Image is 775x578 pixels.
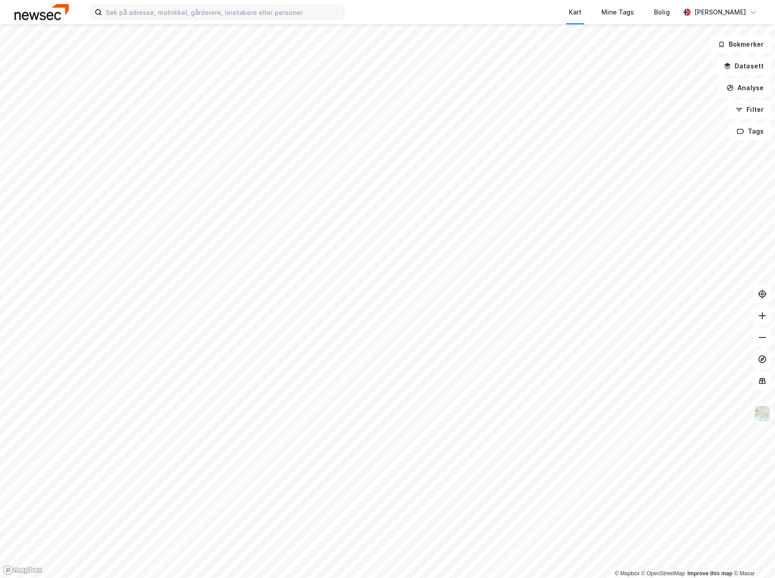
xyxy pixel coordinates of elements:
[730,535,775,578] iframe: Chat Widget
[102,5,344,19] input: Søk på adresse, matrikkel, gårdeiere, leietakere eller personer
[15,4,69,20] img: newsec-logo.f6e21ccffca1b3a03d2d.png
[654,7,670,18] div: Bolig
[569,7,581,18] div: Kart
[730,535,775,578] div: Kontrollprogram for chat
[694,7,746,18] div: [PERSON_NAME]
[601,7,634,18] div: Mine Tags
